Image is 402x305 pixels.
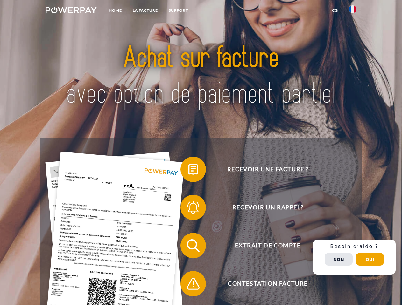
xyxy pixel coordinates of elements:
span: Extrait de compte [190,233,346,258]
img: title-powerpay_fr.svg [61,30,341,122]
button: Contestation Facture [180,271,346,296]
span: Recevoir un rappel? [190,195,346,220]
img: fr [349,5,356,13]
button: Oui [356,253,384,266]
div: Schnellhilfe [313,240,396,274]
h3: Besoin d’aide ? [317,243,392,250]
img: qb_bill.svg [185,161,201,177]
a: Home [103,5,127,16]
button: Extrait de compte [180,233,346,258]
button: Non [325,253,353,266]
img: qb_search.svg [185,238,201,254]
img: qb_bell.svg [185,200,201,215]
span: Recevoir une facture ? [190,157,346,182]
img: qb_warning.svg [185,276,201,292]
img: logo-powerpay-white.svg [46,7,97,13]
a: LA FACTURE [127,5,163,16]
button: Recevoir une facture ? [180,157,346,182]
span: Contestation Facture [190,271,346,296]
a: CG [327,5,343,16]
button: Recevoir un rappel? [180,195,346,220]
a: Support [163,5,194,16]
